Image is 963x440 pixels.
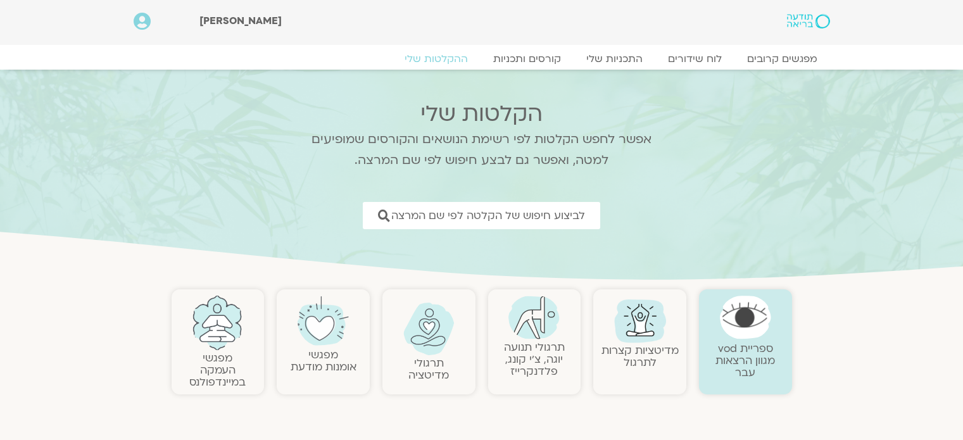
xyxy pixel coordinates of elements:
a: מפגשיהעמקה במיינדפולנס [189,351,246,389]
a: ההקלטות שלי [392,53,481,65]
nav: Menu [134,53,830,65]
a: מפגשיאומנות מודעת [291,348,356,374]
a: לוח שידורים [655,53,734,65]
a: תרגולימדיטציה [408,356,449,382]
h2: הקלטות שלי [295,101,669,127]
a: מדיטציות קצרות לתרגול [601,343,679,370]
a: תרגולי תנועהיוגה, צ׳י קונג, פלדנקרייז [504,340,565,379]
p: אפשר לחפש הקלטות לפי רשימת הנושאים והקורסים שמופיעים למטה, ואפשר גם לבצע חיפוש לפי שם המרצה. [295,129,669,171]
a: התכניות שלי [574,53,655,65]
a: מפגשים קרובים [734,53,830,65]
a: לביצוע חיפוש של הקלטה לפי שם המרצה [363,202,600,229]
span: לביצוע חיפוש של הקלטה לפי שם המרצה [391,210,585,222]
a: קורסים ותכניות [481,53,574,65]
a: ספריית vodמגוון הרצאות עבר [715,341,775,380]
span: [PERSON_NAME] [199,14,282,28]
